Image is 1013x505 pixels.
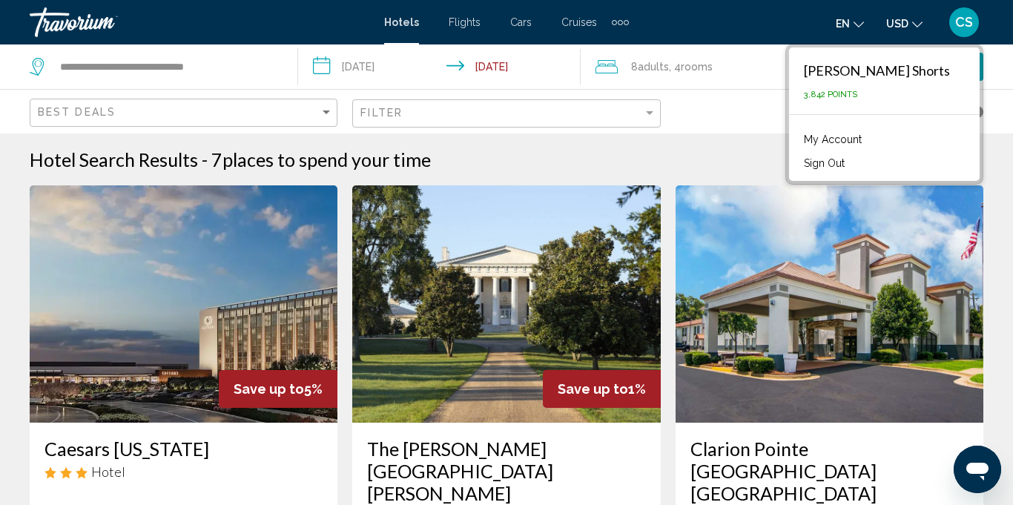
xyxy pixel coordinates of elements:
button: Sign Out [796,154,852,173]
span: 3,842 Points [804,90,857,99]
img: Hotel image [352,185,660,423]
a: Hotels [384,16,419,28]
span: Save up to [558,381,628,397]
a: Caesars [US_STATE] [44,438,323,460]
span: Best Deals [38,106,116,118]
button: Extra navigation items [612,10,629,34]
span: Hotel [91,463,125,480]
span: 8 [631,56,669,77]
iframe: Button to launch messaging window [954,446,1001,493]
span: places to spend your time [222,148,431,171]
button: Check-in date: Sep 5, 2025 Check-out date: Sep 7, 2025 [298,44,581,89]
a: Clarion Pointe [GEOGRAPHIC_DATA] [GEOGRAPHIC_DATA] [690,438,969,504]
div: 3 star Hotel [44,463,323,480]
a: The [PERSON_NAME][GEOGRAPHIC_DATA][PERSON_NAME] [367,438,645,504]
div: [PERSON_NAME] Shorts [804,62,950,79]
a: Flights [449,16,481,28]
img: Hotel image [30,185,337,423]
div: 1% [543,370,661,408]
button: Filter [352,99,660,129]
span: rooms [681,61,713,73]
span: en [836,18,850,30]
span: Filter [360,107,403,119]
span: CS [955,15,973,30]
div: 5% [219,370,337,408]
span: , 4 [669,56,713,77]
button: Change currency [886,13,923,34]
span: USD [886,18,908,30]
span: Save up to [234,381,304,397]
a: Travorium [30,7,369,37]
button: Travelers: 8 adults, 0 children [581,44,849,89]
a: Cars [510,16,532,28]
a: My Account [796,130,869,149]
a: Cruises [561,16,597,28]
img: Hotel image [676,185,983,423]
h2: 7 [211,148,431,171]
span: Adults [638,61,669,73]
mat-select: Sort by [38,107,333,119]
button: Change language [836,13,864,34]
h1: Hotel Search Results [30,148,198,171]
span: - [202,148,208,171]
button: User Menu [945,7,983,38]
